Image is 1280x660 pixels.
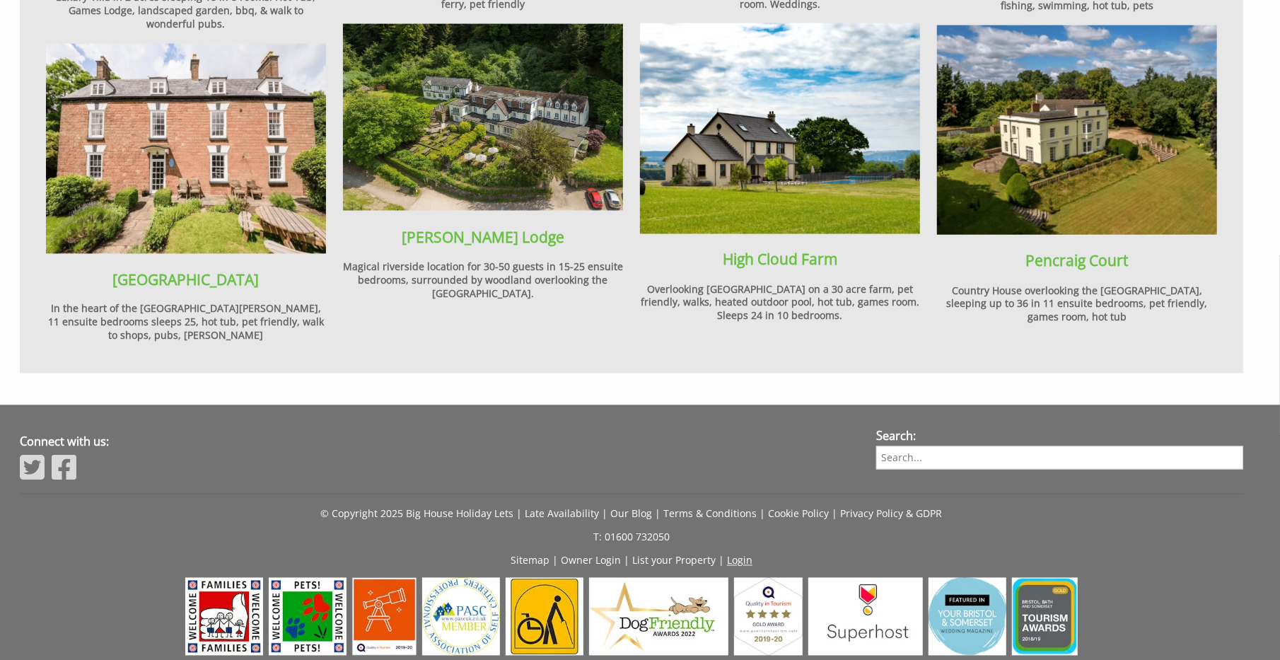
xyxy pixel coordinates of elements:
img: Highcloud Farm [640,23,920,233]
img: Visit England - Pets Welcome [269,578,347,656]
a: Terms & Conditions [664,507,757,521]
img: Twitter [20,453,45,482]
a: Late Availability [525,507,600,521]
a: [PERSON_NAME] Lodge [402,227,564,247]
a: Login [727,554,752,567]
img: Mobility - Mobility [506,578,583,656]
span: | [656,507,661,521]
span: | [718,554,724,567]
a: T: 01600 732050 [593,531,670,544]
a: Our Blog [611,507,653,521]
span: | [832,507,838,521]
a: Sitemap [511,554,549,567]
a: Privacy Policy & GDPR [841,507,943,521]
span: | [624,554,629,567]
h4: Overlooking [GEOGRAPHIC_DATA] on a 30 acre farm, pet friendly, walks, heated outdoor pool, hot tu... [640,282,920,323]
a: [GEOGRAPHIC_DATA] [113,270,260,289]
img: Forest House [46,44,326,254]
h3: Search: [876,429,1243,444]
h4: Magical riverside location for 30-50 guests in 15-25 ensuite bedrooms, surrounded by woodland ove... [343,260,623,300]
img: Airbnb - Superhost [808,578,924,656]
img: Dog Friendly Awards - Dog Friendly - Dog Friendly Awards [589,578,728,656]
a: High Cloud Farm [723,249,837,269]
h3: Connect with us: [20,434,851,450]
a: Owner Login [561,554,621,567]
a: List your Property [632,554,716,567]
img: Symonds Yat Lodge [343,24,623,211]
a: Pencraig Court [1026,250,1129,270]
img: Quality in Tourism - Great4 Dark Skies [352,578,417,656]
span: | [517,507,523,521]
h4: Country House overlooking the [GEOGRAPHIC_DATA], sleeping up to 36 in 11 ensuite bedrooms, pet fr... [937,284,1217,324]
span: | [552,554,558,567]
img: PASC - PASC UK Members [422,578,500,656]
h4: In the heart of the [GEOGRAPHIC_DATA][PERSON_NAME], 11 ensuite bedrooms sleeps 25, hot tub, pet f... [46,302,326,342]
img: Quality in Tourism - Gold Award [734,578,803,656]
img: Facebook [52,453,76,482]
input: Search... [876,446,1243,470]
a: © Copyright 2025 Big House Holiday Lets [321,507,514,521]
a: Cookie Policy [769,507,830,521]
img: Visit England - Families Welcome [185,578,263,656]
img: Pencraig Court [937,25,1217,236]
img: Bristol, bath & somerset tourism awards - Bristol, bath & somerset tourism awards [1012,578,1078,656]
img: Your Bristol & Somerset Wedding Magazine - 2024 - Your Bristol & Somerset Wedding Magazine - 2024 [929,578,1006,656]
span: | [603,507,608,521]
span: | [760,507,766,521]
